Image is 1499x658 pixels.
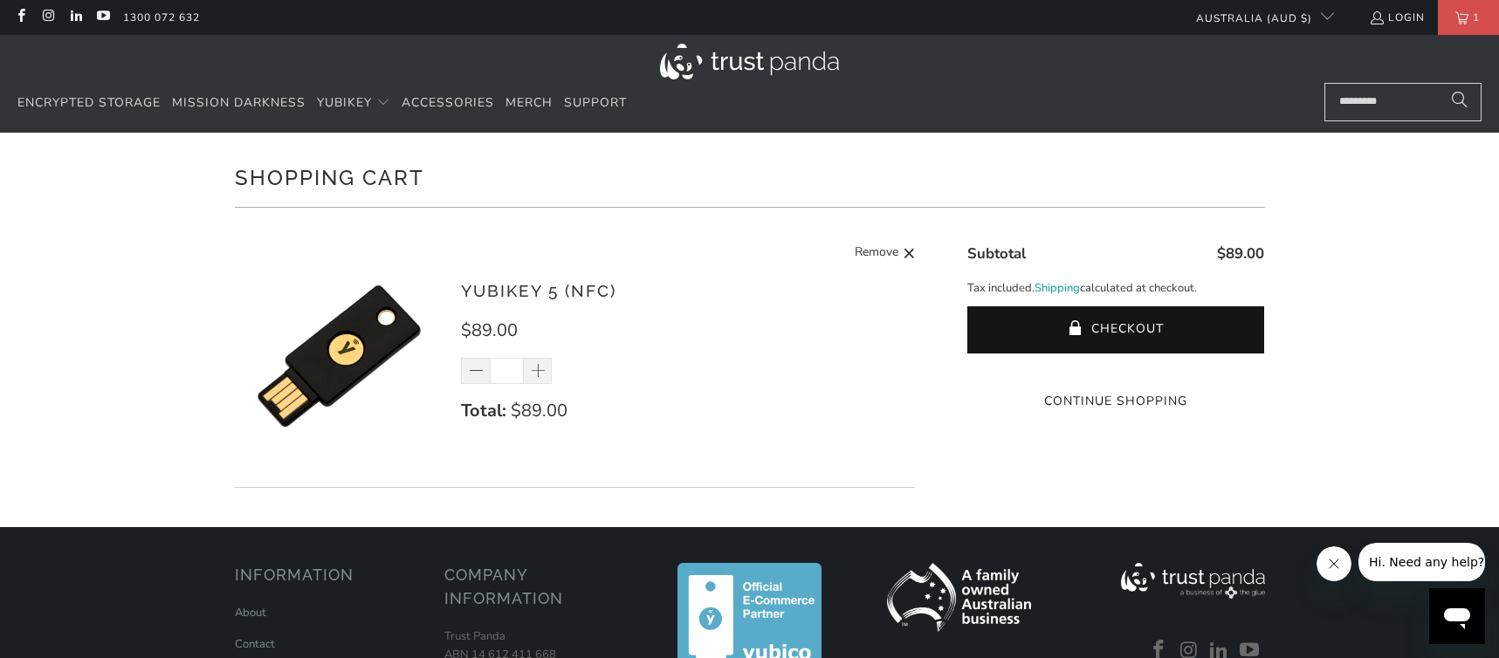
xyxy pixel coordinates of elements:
[95,10,110,24] a: Trust Panda Australia on YouTube
[235,636,275,652] a: Contact
[402,94,494,111] span: Accessories
[505,83,553,124] a: Merch
[172,83,306,124] a: Mission Darkness
[967,392,1264,411] a: Continue Shopping
[1438,83,1482,121] button: Search
[17,83,161,124] a: Encrypted Storage
[17,94,161,111] span: Encrypted Storage
[68,10,83,24] a: Trust Panda Australia on LinkedIn
[564,94,627,111] span: Support
[967,279,1264,298] p: Tax included. calculated at checkout.
[564,83,627,124] a: Support
[660,44,839,79] img: Trust Panda Australia
[1317,546,1351,581] iframe: Close message
[511,399,567,422] span: $89.00
[461,319,518,342] span: $89.00
[317,94,372,111] span: YubiKey
[40,10,55,24] a: Trust Panda Australia on Instagram
[1369,8,1425,27] a: Login
[855,243,916,264] a: Remove
[17,83,627,124] nav: Translation missing: en.navigation.header.main_nav
[505,94,553,111] span: Merch
[402,83,494,124] a: Accessories
[461,281,616,300] a: YubiKey 5 (NFC)
[1217,243,1264,264] span: $89.00
[855,243,898,264] span: Remove
[123,8,200,27] a: 1300 072 632
[1429,588,1485,644] iframe: Button to launch messaging window
[317,83,390,124] summary: YubiKey
[1035,279,1080,298] a: Shipping
[1358,543,1485,581] iframe: Message from company
[967,243,1026,264] span: Subtotal
[172,94,306,111] span: Mission Darkness
[967,306,1264,353] button: Checkout
[235,251,444,461] img: YubiKey 5 (NFC)
[13,10,28,24] a: Trust Panda Australia on Facebook
[235,605,266,620] a: About
[1324,83,1482,121] input: Search...
[461,399,506,422] strong: Total:
[235,159,1265,194] h1: Shopping Cart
